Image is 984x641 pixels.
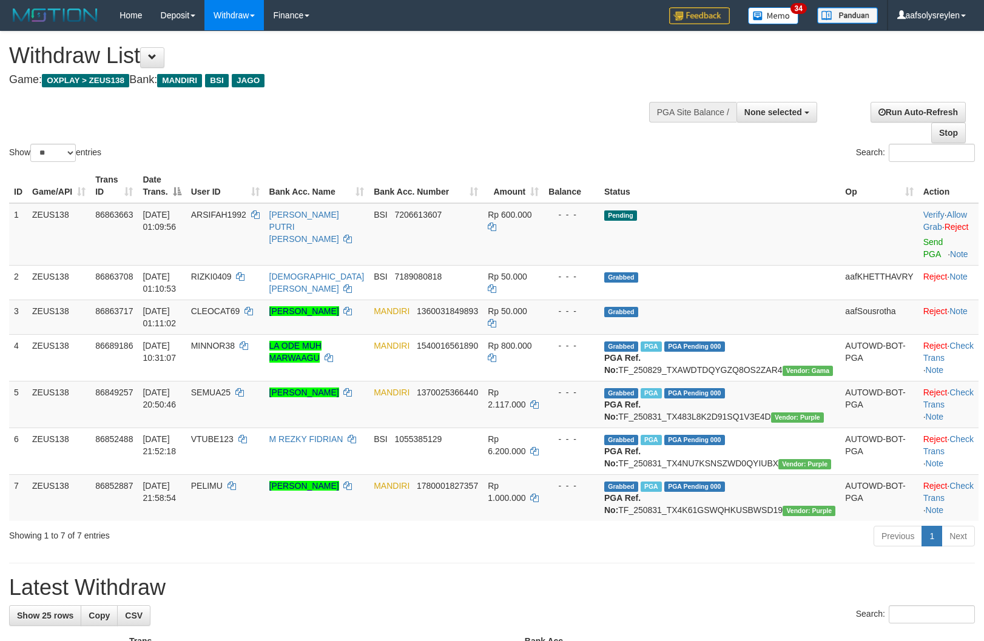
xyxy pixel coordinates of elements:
[926,412,944,421] a: Note
[923,388,974,409] a: Check Trans
[143,388,176,409] span: [DATE] 20:50:46
[604,272,638,283] span: Grabbed
[417,341,478,351] span: Copy 1540016561890 to clipboard
[748,7,799,24] img: Button%20Memo.svg
[27,300,90,334] td: ZEUS138
[599,381,840,428] td: TF_250831_TX483L8K2D91SQ1V3E4D
[374,388,409,397] span: MANDIRI
[488,272,527,281] span: Rp 50.000
[417,306,478,316] span: Copy 1360031849893 to clipboard
[9,6,101,24] img: MOTION_logo.png
[9,203,27,266] td: 1
[81,605,118,626] a: Copy
[949,272,968,281] a: Note
[17,611,73,620] span: Show 25 rows
[269,272,365,294] a: [DEMOGRAPHIC_DATA][PERSON_NAME]
[269,434,343,444] a: M REZKY FIDRIAN
[143,481,176,503] span: [DATE] 21:58:54
[548,480,595,492] div: - - -
[736,102,817,122] button: None selected
[548,340,595,352] div: - - -
[9,428,27,474] td: 6
[374,210,388,220] span: BSI
[604,446,641,468] b: PGA Ref. No:
[9,300,27,334] td: 3
[125,611,143,620] span: CSV
[9,605,81,626] a: Show 25 rows
[918,381,979,428] td: · ·
[604,493,641,515] b: PGA Ref. No:
[117,605,150,626] a: CSV
[488,388,525,409] span: Rp 2.117.000
[548,386,595,398] div: - - -
[269,210,339,244] a: [PERSON_NAME] PUTRI [PERSON_NAME]
[232,74,265,87] span: JAGO
[417,388,478,397] span: Copy 1370025366440 to clipboard
[191,481,223,491] span: PELIMU
[89,611,110,620] span: Copy
[871,102,966,122] a: Run Auto-Refresh
[30,144,76,162] select: Showentries
[923,481,974,503] a: Check Trans
[269,341,322,363] a: LA ODE MUH MARWAAGU
[394,434,442,444] span: Copy 1055385129 to clipboard
[923,481,948,491] a: Reject
[926,505,944,515] a: Note
[840,428,918,474] td: AUTOWD-BOT-PGA
[269,481,339,491] a: [PERSON_NAME]
[664,482,725,492] span: PGA Pending
[95,481,133,491] span: 86852887
[931,122,966,143] a: Stop
[488,434,525,456] span: Rp 6.200.000
[923,388,948,397] a: Reject
[394,210,442,220] span: Copy 7206613607 to clipboard
[918,265,979,300] td: ·
[840,169,918,203] th: Op: activate to sort column ascending
[95,434,133,444] span: 86852488
[923,341,974,363] a: Check Trans
[664,388,725,398] span: PGA Pending
[143,434,176,456] span: [DATE] 21:52:18
[95,341,133,351] span: 86689186
[945,222,969,232] a: Reject
[9,474,27,521] td: 7
[191,272,232,281] span: RIZKI0409
[488,306,527,316] span: Rp 50.000
[856,144,975,162] label: Search:
[488,481,525,503] span: Rp 1.000.000
[664,341,725,352] span: PGA Pending
[191,388,231,397] span: SEMUA25
[664,435,725,445] span: PGA Pending
[417,481,478,491] span: Copy 1780001827357 to clipboard
[374,434,388,444] span: BSI
[599,169,840,203] th: Status
[604,388,638,398] span: Grabbed
[922,526,942,546] a: 1
[27,474,90,521] td: ZEUS138
[923,306,948,316] a: Reject
[783,506,835,516] span: Vendor URL: https://trx4.1velocity.biz
[191,434,234,444] span: VTUBE123
[95,272,133,281] span: 86863708
[783,366,834,376] span: Vendor URL: https://trx31.1velocity.biz
[840,300,918,334] td: aafSousrotha
[923,272,948,281] a: Reject
[143,341,176,363] span: [DATE] 10:31:07
[926,365,944,375] a: Note
[604,307,638,317] span: Grabbed
[9,169,27,203] th: ID
[374,341,409,351] span: MANDIRI
[923,210,945,220] a: Verify
[604,435,638,445] span: Grabbed
[374,306,409,316] span: MANDIRI
[27,428,90,474] td: ZEUS138
[889,605,975,623] input: Search:
[771,412,824,423] span: Vendor URL: https://trx4.1velocity.biz
[604,482,638,492] span: Grabbed
[840,334,918,381] td: AUTOWD-BOT-PGA
[923,434,948,444] a: Reject
[599,474,840,521] td: TF_250831_TX4K61GSWQHKUSBWSD19
[923,210,967,232] span: ·
[269,388,339,397] a: [PERSON_NAME]
[205,74,229,87] span: BSI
